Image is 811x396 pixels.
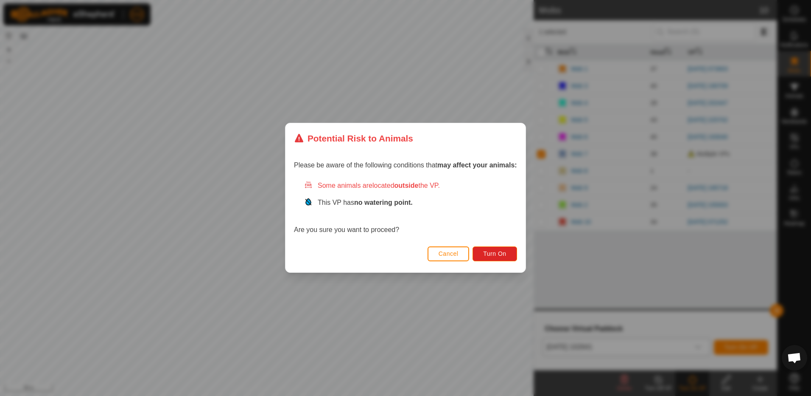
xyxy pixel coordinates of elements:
[437,162,517,169] strong: may affect your animals:
[318,199,413,206] span: This VP has
[782,345,807,371] a: Open chat
[304,181,517,191] div: Some animals are
[294,162,517,169] span: Please be aware of the following conditions that
[484,251,506,257] span: Turn On
[394,182,419,190] strong: outside
[372,182,440,190] span: located the VP.
[428,246,470,261] button: Cancel
[294,181,517,235] div: Are you sure you want to proceed?
[473,246,517,261] button: Turn On
[294,132,413,145] div: Potential Risk to Animals
[439,251,459,257] span: Cancel
[354,199,413,206] strong: no watering point.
